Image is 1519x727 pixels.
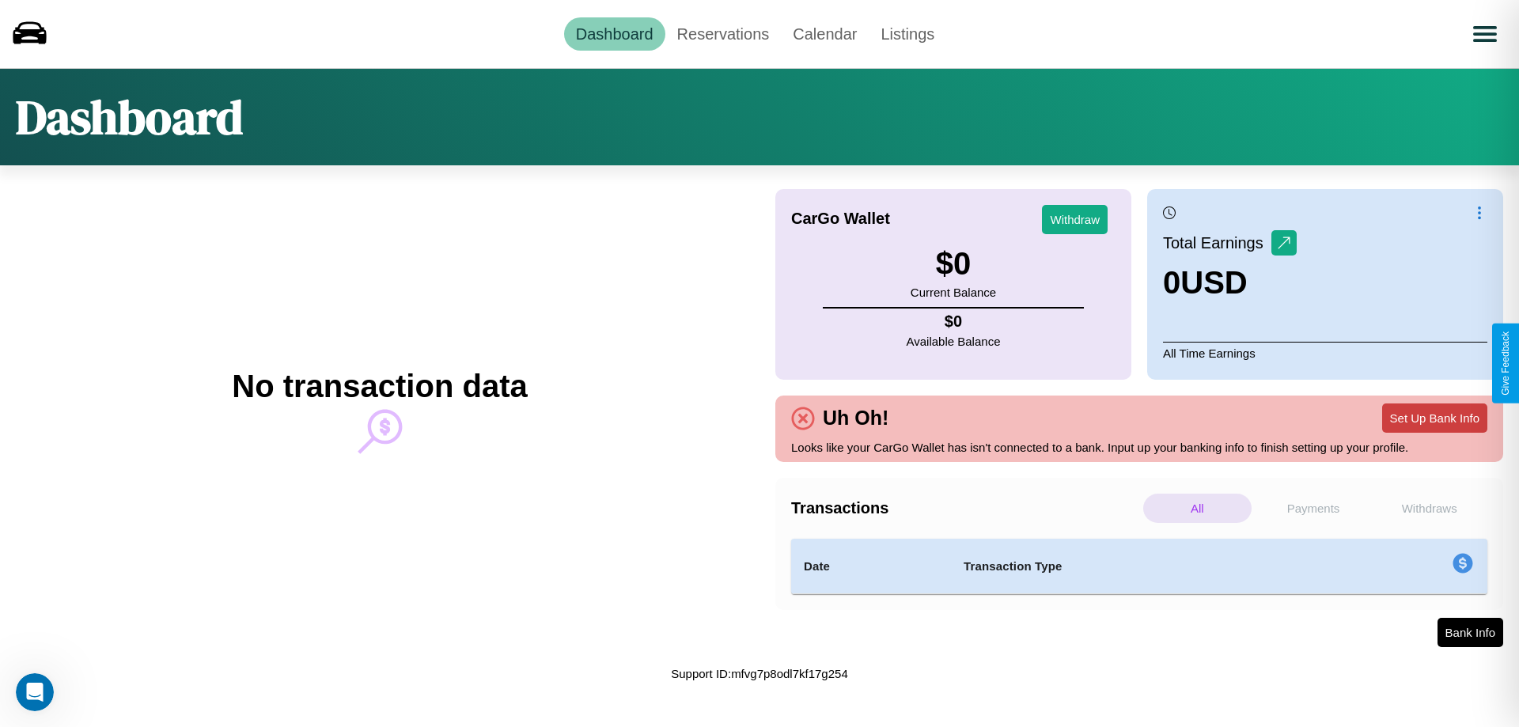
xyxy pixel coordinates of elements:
[911,246,996,282] h3: $ 0
[1163,342,1487,364] p: All Time Earnings
[804,557,938,576] h4: Date
[16,673,54,711] iframe: Intercom live chat
[964,557,1323,576] h4: Transaction Type
[907,312,1001,331] h4: $ 0
[665,17,782,51] a: Reservations
[1375,494,1483,523] p: Withdraws
[564,17,665,51] a: Dashboard
[1163,229,1271,257] p: Total Earnings
[1042,205,1108,234] button: Withdraw
[1163,265,1297,301] h3: 0 USD
[911,282,996,303] p: Current Balance
[791,210,890,228] h4: CarGo Wallet
[869,17,946,51] a: Listings
[1463,12,1507,56] button: Open menu
[16,85,243,150] h1: Dashboard
[781,17,869,51] a: Calendar
[1382,403,1487,433] button: Set Up Bank Info
[791,499,1139,517] h4: Transactions
[671,663,848,684] p: Support ID: mfvg7p8odl7kf17g254
[1500,331,1511,396] div: Give Feedback
[1438,618,1503,647] button: Bank Info
[232,369,527,404] h2: No transaction data
[1143,494,1252,523] p: All
[791,539,1487,594] table: simple table
[907,331,1001,352] p: Available Balance
[1260,494,1368,523] p: Payments
[815,407,896,430] h4: Uh Oh!
[791,437,1487,458] p: Looks like your CarGo Wallet has isn't connected to a bank. Input up your banking info to finish ...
